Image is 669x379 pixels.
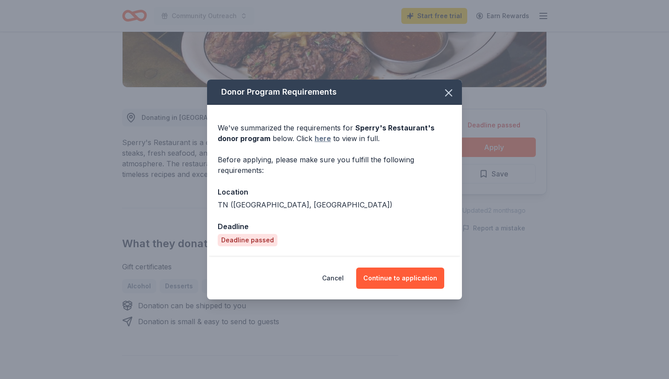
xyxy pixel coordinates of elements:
[218,154,451,176] div: Before applying, please make sure you fulfill the following requirements:
[218,221,451,232] div: Deadline
[218,199,451,210] div: TN ([GEOGRAPHIC_DATA], [GEOGRAPHIC_DATA])
[207,80,462,105] div: Donor Program Requirements
[322,268,344,289] button: Cancel
[218,123,451,144] div: We've summarized the requirements for below. Click to view in full.
[315,133,331,144] a: here
[218,234,277,246] div: Deadline passed
[218,186,451,198] div: Location
[356,268,444,289] button: Continue to application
